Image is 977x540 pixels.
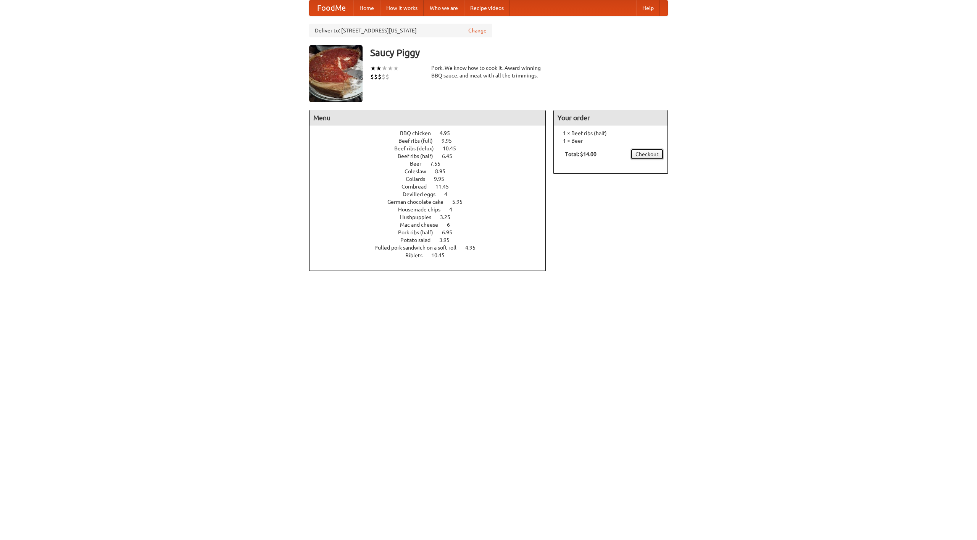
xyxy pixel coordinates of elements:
li: $ [378,73,382,81]
span: Beef ribs (delux) [394,145,442,152]
a: Pork ribs (half) 6.95 [398,229,466,235]
span: Pork ribs (half) [398,229,441,235]
li: $ [374,73,378,81]
a: Pulled pork sandwich on a soft roll 4.95 [374,245,490,251]
a: Housemade chips 4 [398,206,466,213]
span: 10.45 [431,252,452,258]
div: Pork. We know how to cook it. Award-winning BBQ sauce, and meat with all the trimmings. [431,64,546,79]
span: Mac and cheese [400,222,446,228]
span: 9.95 [442,138,459,144]
h4: Menu [310,110,545,126]
span: 4 [449,206,460,213]
span: Beer [410,161,429,167]
span: Beef ribs (half) [398,153,441,159]
span: 3.25 [440,214,458,220]
li: ★ [387,64,393,73]
span: 3.95 [439,237,457,243]
span: Hushpuppies [400,214,439,220]
a: Help [636,0,660,16]
a: Coleslaw 8.95 [405,168,459,174]
a: Beef ribs (half) 6.45 [398,153,466,159]
a: BBQ chicken 4.95 [400,130,464,136]
span: BBQ chicken [400,130,439,136]
span: 9.95 [434,176,452,182]
span: Pulled pork sandwich on a soft roll [374,245,464,251]
span: 4 [444,191,455,197]
span: Potato salad [400,237,438,243]
span: German chocolate cake [387,199,451,205]
a: Recipe videos [464,0,510,16]
a: How it works [380,0,424,16]
li: $ [385,73,389,81]
span: Collards [406,176,433,182]
li: ★ [382,64,387,73]
li: 1 × Beef ribs (half) [558,129,664,137]
a: Who we are [424,0,464,16]
span: 10.45 [443,145,464,152]
a: Beef ribs (full) 9.95 [398,138,466,144]
a: Change [468,27,487,34]
a: Home [353,0,380,16]
h3: Saucy Piggy [370,45,668,60]
img: angular.jpg [309,45,363,102]
a: Devilled eggs 4 [403,191,461,197]
span: 6.45 [442,153,460,159]
h4: Your order [554,110,667,126]
li: $ [382,73,385,81]
a: Potato salad 3.95 [400,237,464,243]
a: German chocolate cake 5.95 [387,199,477,205]
li: $ [370,73,374,81]
span: Riblets [405,252,430,258]
span: 7.55 [430,161,448,167]
a: Beef ribs (delux) 10.45 [394,145,470,152]
span: 4.95 [465,245,483,251]
a: Riblets 10.45 [405,252,459,258]
a: FoodMe [310,0,353,16]
a: Hushpuppies 3.25 [400,214,464,220]
span: Devilled eggs [403,191,443,197]
span: Housemade chips [398,206,448,213]
li: ★ [376,64,382,73]
span: 4.95 [440,130,458,136]
b: Total: $14.00 [565,151,597,157]
a: Checkout [630,148,664,160]
a: Collards 9.95 [406,176,458,182]
li: ★ [370,64,376,73]
a: Mac and cheese 6 [400,222,464,228]
span: Coleslaw [405,168,434,174]
a: Beer 7.55 [410,161,455,167]
li: 1 × Beer [558,137,664,145]
span: 6.95 [442,229,460,235]
span: Beef ribs (full) [398,138,440,144]
span: 11.45 [435,184,456,190]
li: ★ [393,64,399,73]
span: 5.95 [452,199,470,205]
span: Cornbread [401,184,434,190]
span: 6 [447,222,458,228]
span: 8.95 [435,168,453,174]
div: Deliver to: [STREET_ADDRESS][US_STATE] [309,24,492,37]
a: Cornbread 11.45 [401,184,463,190]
